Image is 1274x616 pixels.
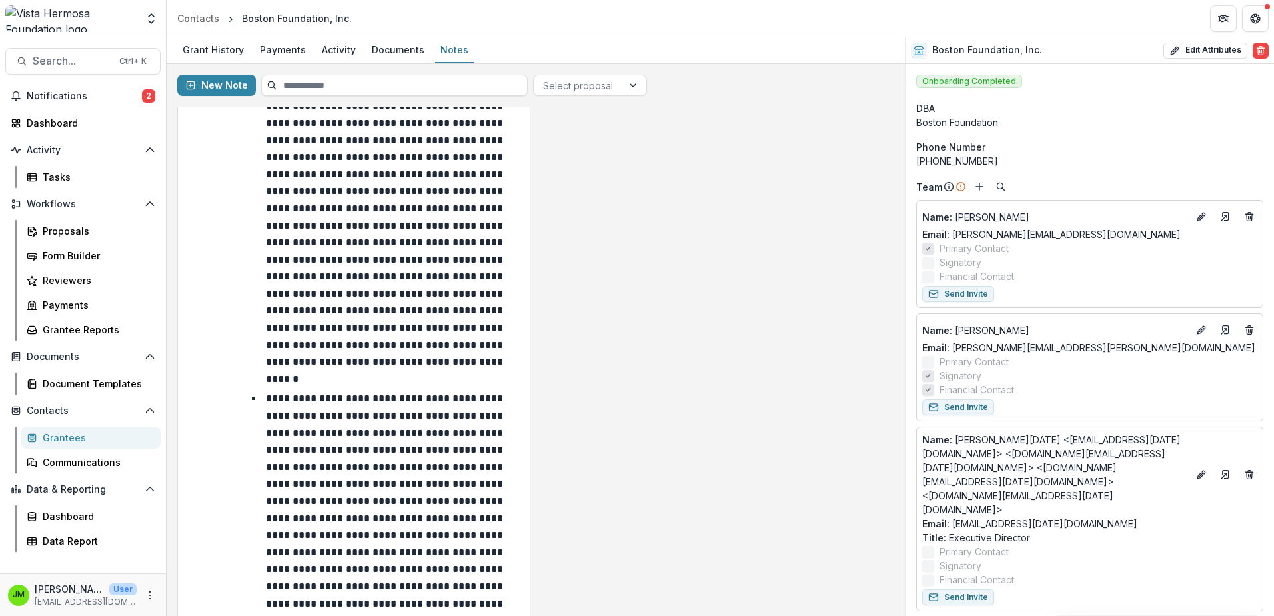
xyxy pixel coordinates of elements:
button: Deletes [1241,467,1257,483]
a: Dashboard [5,112,161,134]
div: Grantees [43,431,150,445]
p: [EMAIL_ADDRESS][DOMAIN_NAME] [35,596,137,608]
p: User [109,583,137,595]
span: Notifications [27,91,142,102]
button: Open Activity [5,139,161,161]
span: Email: [922,518,950,529]
div: Data Report [43,534,150,548]
a: Payments [21,294,161,316]
span: Primary Contact [940,355,1009,369]
span: Title : [922,532,946,543]
a: Dashboard [21,505,161,527]
a: Name: [PERSON_NAME][DATE] <[EMAIL_ADDRESS][DATE][DOMAIN_NAME]> <[DOMAIN_NAME][EMAIL_ADDRESS][DATE... [922,433,1188,517]
a: Documents [366,37,430,63]
div: Contacts [177,11,219,25]
nav: breadcrumb [172,9,357,28]
span: 2 [142,89,155,103]
p: Executive Director [922,531,1257,545]
button: Edit [1193,322,1209,338]
button: Open Documents [5,346,161,367]
button: Partners [1210,5,1237,32]
div: Boston Foundation [916,115,1263,129]
button: Send Invite [922,399,994,415]
div: Jerry Martinez [13,591,25,599]
button: Open Workflows [5,193,161,215]
span: Documents [27,351,139,363]
span: Email: [922,229,950,240]
button: Edit [1193,209,1209,225]
p: [PERSON_NAME] [922,323,1188,337]
a: Go to contact [1215,206,1236,227]
div: Activity [317,40,361,59]
button: Send Invite [922,286,994,302]
p: Team [916,180,942,194]
span: Phone Number [916,140,985,154]
div: Tasks [43,170,150,184]
a: Email: [EMAIL_ADDRESS][DATE][DOMAIN_NAME] [922,517,1137,531]
a: Communications [21,451,161,473]
div: Grant History [177,40,249,59]
a: Tasks [21,166,161,188]
button: Edit Attributes [1163,43,1247,59]
a: Payments [255,37,311,63]
div: Notes [435,40,474,59]
a: Grantees [21,427,161,449]
p: [PERSON_NAME] [922,210,1188,224]
span: Onboarding Completed [916,75,1022,88]
a: Document Templates [21,373,161,395]
a: Proposals [21,220,161,242]
button: New Note [177,75,256,96]
span: Signatory [940,255,981,269]
span: Primary Contact [940,241,1009,255]
span: Name : [922,434,952,445]
a: Data Report [21,530,161,552]
span: Signatory [940,369,981,383]
p: [PERSON_NAME] [35,582,104,596]
div: [PHONE_NUMBER] [916,154,1263,168]
span: Financial Contact [940,383,1014,397]
span: Primary Contact [940,545,1009,559]
div: Form Builder [43,249,150,263]
div: Ctrl + K [117,54,149,69]
a: Name: [PERSON_NAME] [922,323,1188,337]
button: Add [971,179,987,195]
button: Search... [5,48,161,75]
a: Grantee Reports [21,319,161,341]
div: Dashboard [43,509,150,523]
span: Search... [33,55,111,67]
span: Financial Contact [940,269,1014,283]
button: Deletes [1241,322,1257,338]
a: Go to contact [1215,319,1236,341]
span: Data & Reporting [27,484,139,495]
div: Payments [255,40,311,59]
button: Open Data & Reporting [5,479,161,500]
span: Activity [27,145,139,156]
div: Boston Foundation, Inc. [242,11,352,25]
a: Contacts [172,9,225,28]
span: Email: [922,342,950,353]
span: Workflows [27,199,139,210]
span: Contacts [27,405,139,417]
button: Deletes [1241,209,1257,225]
button: Delete [1253,43,1269,59]
span: DBA [916,101,935,115]
button: Send Invite [922,589,994,605]
button: More [142,587,158,603]
a: Email: [PERSON_NAME][EMAIL_ADDRESS][DOMAIN_NAME] [922,227,1181,241]
div: Documents [366,40,430,59]
a: Reviewers [21,269,161,291]
div: Payments [43,298,150,312]
button: Open Contacts [5,400,161,421]
a: Go to contact [1215,464,1236,485]
a: Activity [317,37,361,63]
div: Reviewers [43,273,150,287]
img: Vista Hermosa Foundation logo [5,5,137,32]
button: Notifications2 [5,85,161,107]
button: Open entity switcher [142,5,161,32]
a: Notes [435,37,474,63]
div: Grantee Reports [43,323,150,337]
span: Signatory [940,559,981,573]
a: Grant History [177,37,249,63]
span: Name : [922,211,952,223]
a: Email: [PERSON_NAME][EMAIL_ADDRESS][PERSON_NAME][DOMAIN_NAME] [922,341,1255,355]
